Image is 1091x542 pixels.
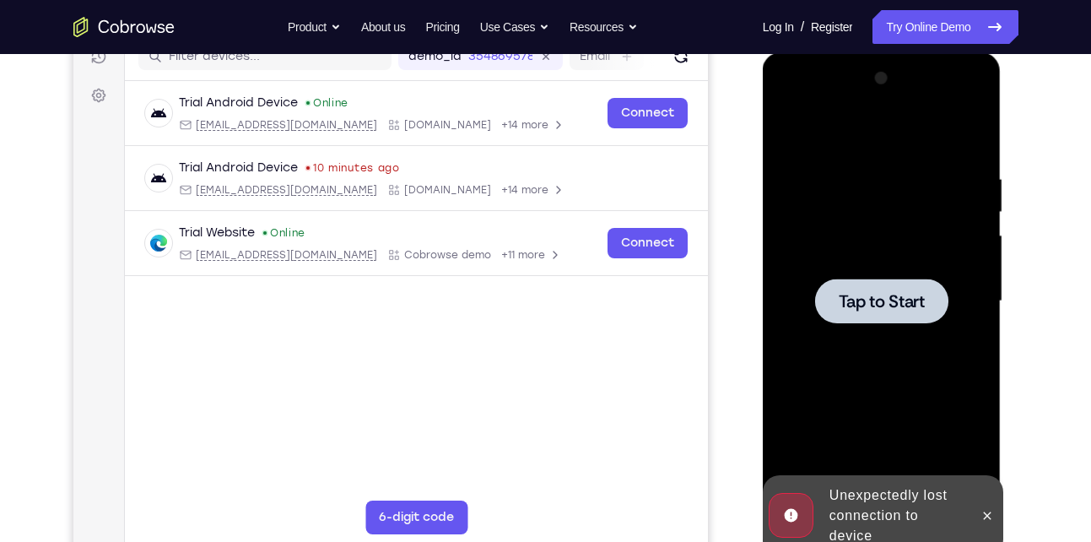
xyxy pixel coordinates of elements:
button: Refresh [594,51,621,78]
div: Trial Android Device [105,167,224,184]
a: Connect [534,236,614,266]
span: +14 more [428,191,475,204]
div: App [314,126,418,139]
button: Product [288,10,341,44]
span: Tap to Start [76,241,162,257]
a: Connect [534,106,614,136]
div: Trial Website [105,232,181,249]
button: Tap to Start [52,226,186,271]
div: New devices found. [233,109,236,112]
div: Unexpectedly lost connection to device [60,426,208,501]
button: Resources [570,10,638,44]
div: Email [105,256,304,269]
label: Email [506,56,537,73]
label: demo_id [335,56,388,73]
button: Use Cases [480,10,549,44]
span: Cobrowse.io [331,126,418,139]
span: android@example.com [122,191,304,204]
span: Cobrowse demo [331,256,418,269]
a: Go to the home page [73,17,175,37]
a: Pricing [425,10,459,44]
div: Open device details [51,219,635,284]
button: 6-digit code [292,508,394,542]
div: App [314,191,418,204]
a: Register [811,10,852,44]
div: Online [188,234,232,247]
div: Open device details [51,89,635,154]
a: Try Online Demo [872,10,1018,44]
div: New devices found. [190,239,193,242]
input: Filter devices... [95,56,308,73]
span: / [801,17,804,37]
a: About us [361,10,405,44]
div: Email [105,191,304,204]
div: Open device details [51,154,635,219]
span: android@example.com [122,126,304,139]
span: +11 more [428,256,472,269]
div: Email [105,126,304,139]
span: +14 more [428,126,475,139]
span: Cobrowse.io [331,191,418,204]
span: web@example.com [122,256,304,269]
div: Last seen [233,174,236,177]
div: App [314,256,418,269]
div: Trial Android Device [105,102,224,119]
time: Mon Aug 25 2025 08:18:46 GMT+0300 (Eastern European Summer Time) [240,169,327,182]
div: Online [231,104,275,117]
a: Log In [763,10,794,44]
